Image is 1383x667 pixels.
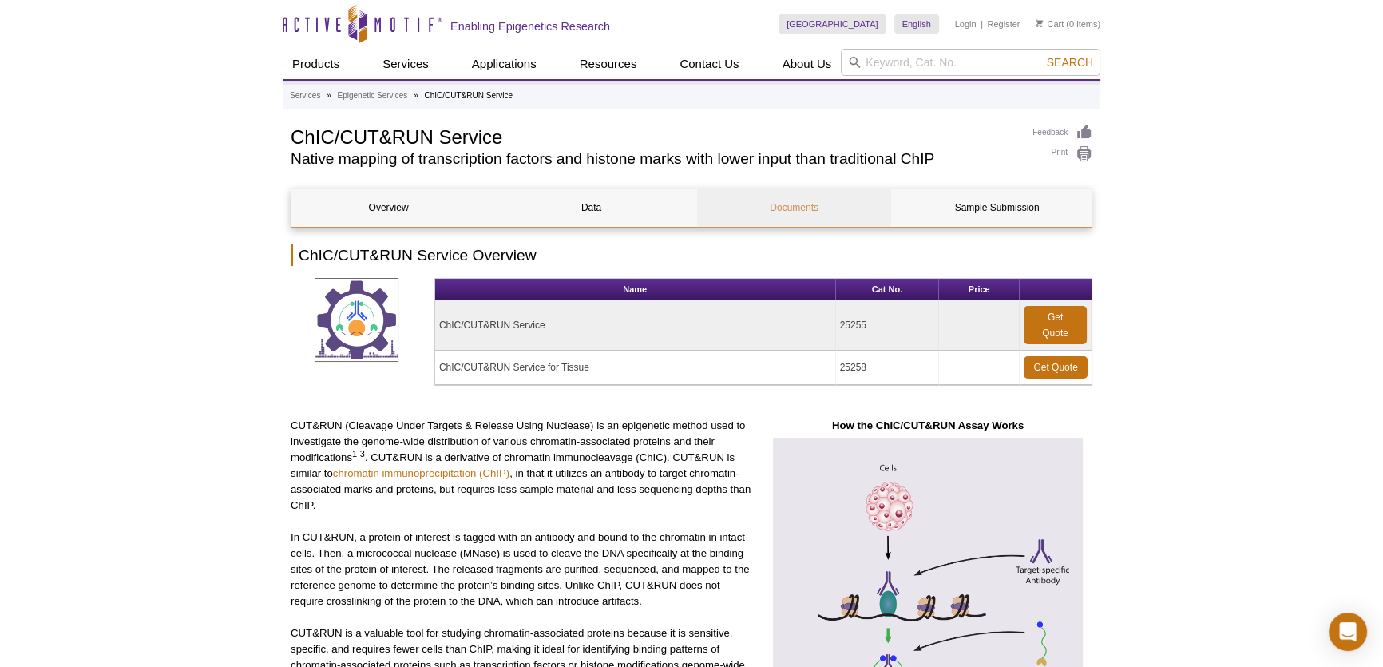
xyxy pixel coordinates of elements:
a: Services [290,89,320,103]
th: Name [435,279,836,300]
a: Applications [462,49,546,79]
a: [GEOGRAPHIC_DATA] [779,14,886,34]
h2: ChIC/CUT&RUN Service Overview [291,244,1092,266]
li: ChIC/CUT&RUN Service [424,91,513,100]
a: About Us [773,49,842,79]
li: » [414,91,418,100]
img: ChIC/CUT&RUN Service [315,278,398,362]
p: In CUT&RUN, a protein of interest is tagged with an antibody and bound to the chromatin in intact... [291,530,751,609]
strong: How the ChIC/CUT&RUN Assay Works [832,419,1024,431]
img: Your Cart [1036,19,1043,27]
li: | [981,14,983,34]
a: chromatin immunoprecipitation (ChIP) [333,467,509,479]
input: Keyword, Cat. No. [841,49,1100,76]
a: Epigenetic Services [337,89,407,103]
a: Print [1032,145,1092,163]
span: Search [1047,56,1093,69]
a: Feedback [1032,124,1092,141]
div: Open Intercom Messenger [1329,613,1367,651]
a: Login [955,18,977,30]
h2: Native mapping of transcription factors and histone marks with lower input than traditional ChIP [291,152,1016,166]
a: Products [283,49,349,79]
a: Cart [1036,18,1064,30]
th: Price [939,279,1020,300]
a: Resources [570,49,647,79]
td: ChIC/CUT&RUN Service for Tissue [435,351,836,385]
a: Get Quote [1024,306,1087,344]
a: Register [987,18,1020,30]
h2: Enabling Epigenetics Research [450,19,610,34]
a: Sample Submission [900,189,1094,227]
a: Documents [697,189,891,227]
td: 25255 [836,300,940,351]
a: Get Quote [1024,356,1088,379]
button: Search [1042,55,1098,69]
li: (0 items) [1036,14,1100,34]
td: ChIC/CUT&RUN Service [435,300,836,351]
a: Services [373,49,438,79]
li: » [327,91,331,100]
a: Overview [291,189,485,227]
td: 25258 [836,351,940,385]
h1: ChIC/CUT&RUN Service [291,124,1016,148]
a: Contact Us [670,49,748,79]
a: Data [494,189,688,227]
sup: 1-3 [352,449,365,459]
a: English [894,14,939,34]
p: CUT&RUN (Cleavage Under Targets & Release Using Nuclease) is an epigenetic method used to investi... [291,418,751,514]
th: Cat No. [836,279,940,300]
